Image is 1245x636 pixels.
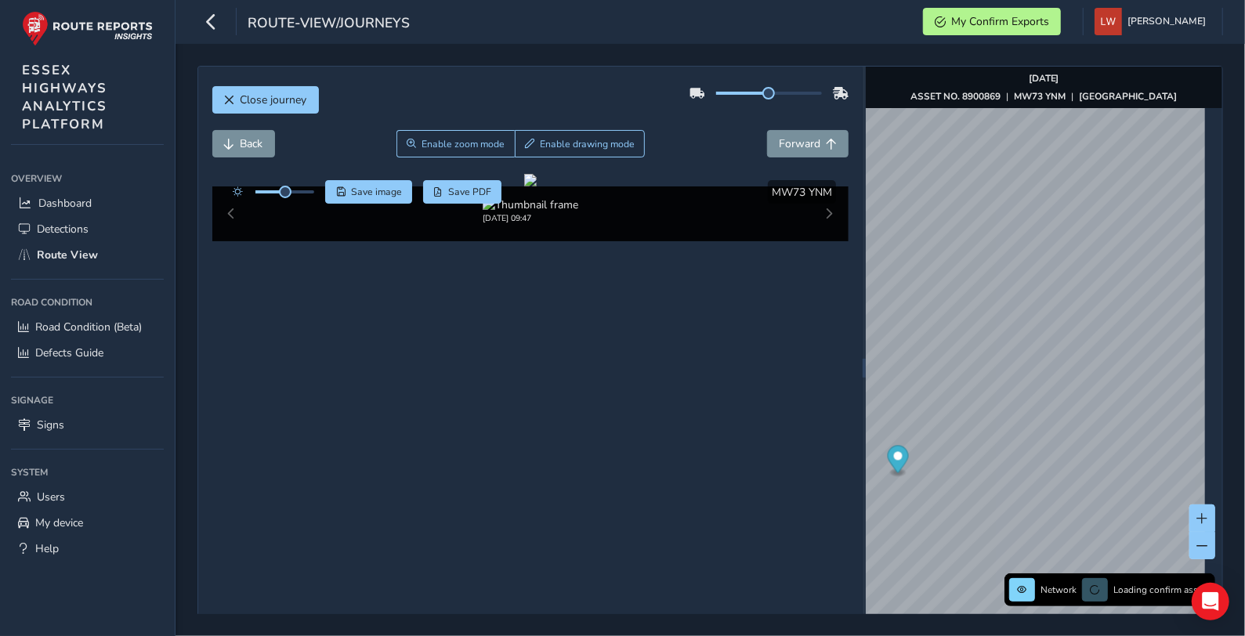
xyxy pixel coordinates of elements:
[1113,584,1211,596] span: Loading confirm assets
[422,138,505,150] span: Enable zoom mode
[910,90,1177,103] div: | |
[887,446,908,478] div: Map marker
[11,216,164,242] a: Detections
[11,291,164,314] div: Road Condition
[1014,90,1066,103] strong: MW73 YNM
[11,510,164,536] a: My device
[11,190,164,216] a: Dashboard
[515,130,646,157] button: Draw
[37,248,98,262] span: Route View
[11,536,164,562] a: Help
[1192,583,1229,620] div: Open Intercom Messenger
[910,90,1001,103] strong: ASSET NO. 8900869
[11,388,164,412] div: Signage
[1095,8,1122,35] img: diamond-layout
[1041,584,1077,596] span: Network
[423,180,502,204] button: PDF
[396,130,515,157] button: Zoom
[37,417,64,432] span: Signs
[923,8,1061,35] button: My Confirm Exports
[11,461,164,484] div: System
[11,314,164,340] a: Road Condition (Beta)
[11,484,164,510] a: Users
[35,345,103,360] span: Defects Guide
[1095,8,1211,35] button: [PERSON_NAME]
[11,242,164,268] a: Route View
[448,186,491,198] span: Save PDF
[37,222,89,237] span: Detections
[35,515,83,530] span: My device
[325,180,412,204] button: Save
[212,86,319,114] button: Close journey
[241,136,263,151] span: Back
[248,13,410,35] span: route-view/journeys
[22,61,107,133] span: ESSEX HIGHWAYS ANALYTICS PLATFORM
[38,196,92,211] span: Dashboard
[483,212,578,224] div: [DATE] 09:47
[540,138,635,150] span: Enable drawing mode
[11,412,164,438] a: Signs
[22,11,153,46] img: rr logo
[1079,90,1177,103] strong: [GEOGRAPHIC_DATA]
[351,186,402,198] span: Save image
[483,197,578,212] img: Thumbnail frame
[951,14,1049,29] span: My Confirm Exports
[212,130,275,157] button: Back
[11,340,164,366] a: Defects Guide
[35,541,59,556] span: Help
[767,130,849,157] button: Forward
[1029,72,1059,85] strong: [DATE]
[779,136,820,151] span: Forward
[1127,8,1206,35] span: [PERSON_NAME]
[772,185,832,200] span: MW73 YNM
[11,167,164,190] div: Overview
[37,490,65,504] span: Users
[241,92,307,107] span: Close journey
[35,320,142,334] span: Road Condition (Beta)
